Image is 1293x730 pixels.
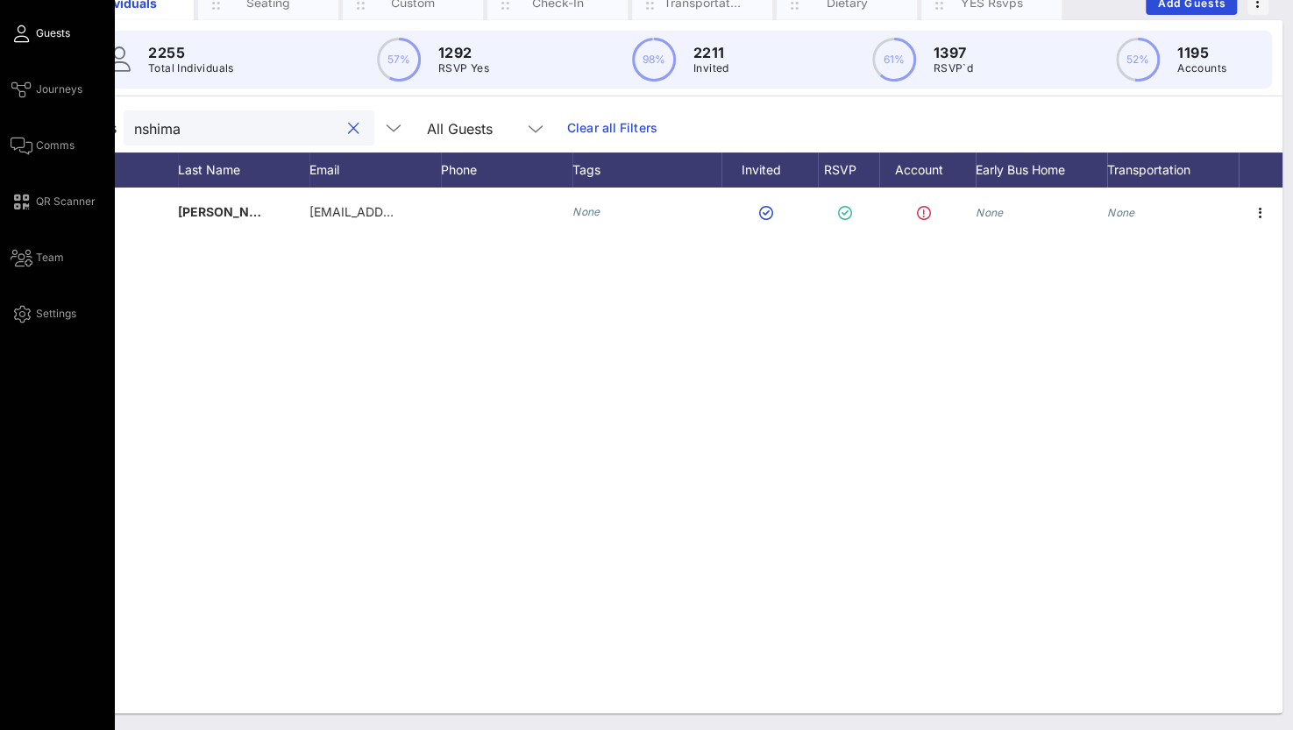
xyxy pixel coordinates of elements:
div: All Guests [427,121,493,137]
a: Clear all Filters [567,118,657,138]
div: Last Name [178,152,309,188]
i: None [976,206,1004,219]
p: 1397 [934,42,973,63]
span: [EMAIL_ADDRESS][DOMAIN_NAME] [309,204,521,219]
div: Transportation [1107,152,1239,188]
p: 1292 [438,42,489,63]
p: RSVP Yes [438,60,489,77]
p: Total Individuals [148,60,234,77]
div: All Guests [416,110,557,145]
p: 2255 [148,42,234,63]
i: None [1107,206,1135,219]
a: Journeys [11,79,82,100]
span: Journeys [36,82,82,97]
span: Settings [36,306,76,322]
p: 1195 [1177,42,1226,63]
span: QR Scanner [36,194,96,209]
p: Invited [693,60,729,77]
a: Settings [11,303,76,324]
a: Comms [11,135,75,156]
span: [PERSON_NAME] [178,204,281,219]
div: Email [309,152,441,188]
a: QR Scanner [11,191,96,212]
p: Accounts [1177,60,1226,77]
i: None [572,205,600,218]
div: Phone [441,152,572,188]
span: Comms [36,138,75,153]
p: RSVP`d [934,60,973,77]
div: Account [879,152,976,188]
div: Early Bus Home [976,152,1107,188]
span: Guests [36,25,70,41]
div: Invited [721,152,818,188]
div: Tags [572,152,721,188]
span: Team [36,250,64,266]
a: Team [11,247,64,268]
button: clear icon [348,120,359,138]
p: 2211 [693,42,729,63]
a: Guests [11,23,70,44]
div: RSVP [818,152,879,188]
